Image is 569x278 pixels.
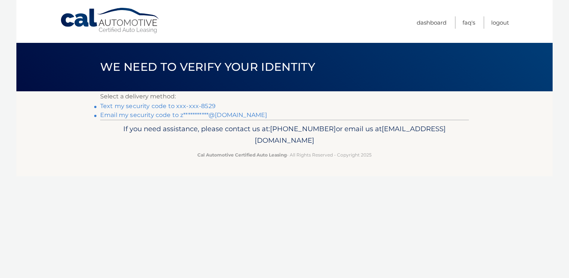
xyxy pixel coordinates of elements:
[100,60,315,74] span: We need to verify your identity
[105,151,464,159] p: - All Rights Reserved - Copyright 2025
[417,16,446,29] a: Dashboard
[270,124,336,133] span: [PHONE_NUMBER]
[197,152,287,158] strong: Cal Automotive Certified Auto Leasing
[60,7,160,34] a: Cal Automotive
[100,91,469,102] p: Select a delivery method:
[491,16,509,29] a: Logout
[100,102,216,110] a: Text my security code to xxx-xxx-8529
[105,123,464,147] p: If you need assistance, please contact us at: or email us at
[462,16,475,29] a: FAQ's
